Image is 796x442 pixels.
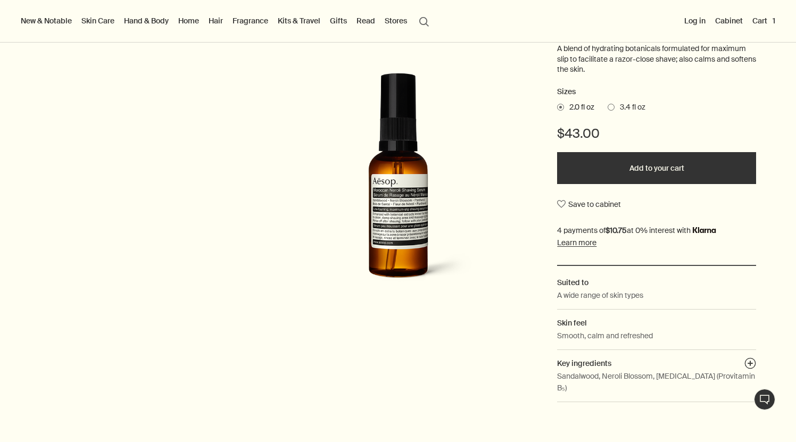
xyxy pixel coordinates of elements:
img: Moroccan Neroli Shaving Serum with pump [281,73,515,302]
p: A wide range of skin types [557,289,643,301]
a: Cabinet [713,14,745,28]
button: New & Notable [19,14,74,28]
button: Log in [682,14,708,28]
p: A blend of hydrating botanicals formulated for maximum slip to facilitate a razor-close shave; al... [557,44,756,75]
a: Gifts [328,14,349,28]
button: Key ingredients [744,357,756,372]
button: Add to your cart - $43.00 [557,152,756,184]
h2: Suited to [557,277,756,288]
a: Home [176,14,201,28]
a: Skin Care [79,14,117,28]
a: Kits & Travel [276,14,322,28]
p: Smooth, calm and refreshed [557,330,653,341]
span: 2.0 fl oz [564,102,594,113]
span: 3.4 fl oz [615,102,645,113]
a: Read [354,14,377,28]
a: Fragrance [230,14,270,28]
button: Cart1 [750,14,777,28]
span: $43.00 [557,125,600,142]
a: Hair [206,14,225,28]
button: Stores [383,14,409,28]
button: Save to cabinet [557,195,621,214]
span: Key ingredients [557,358,611,368]
h2: Skin feel [557,317,756,329]
button: Live Assistance [754,389,775,410]
p: Sandalwood, Neroli Blossom, [MEDICAL_DATA] (Provitamin B₅) [557,370,756,394]
h2: Sizes [557,86,756,98]
button: Open search [414,11,434,31]
a: Hand & Body [122,14,171,28]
